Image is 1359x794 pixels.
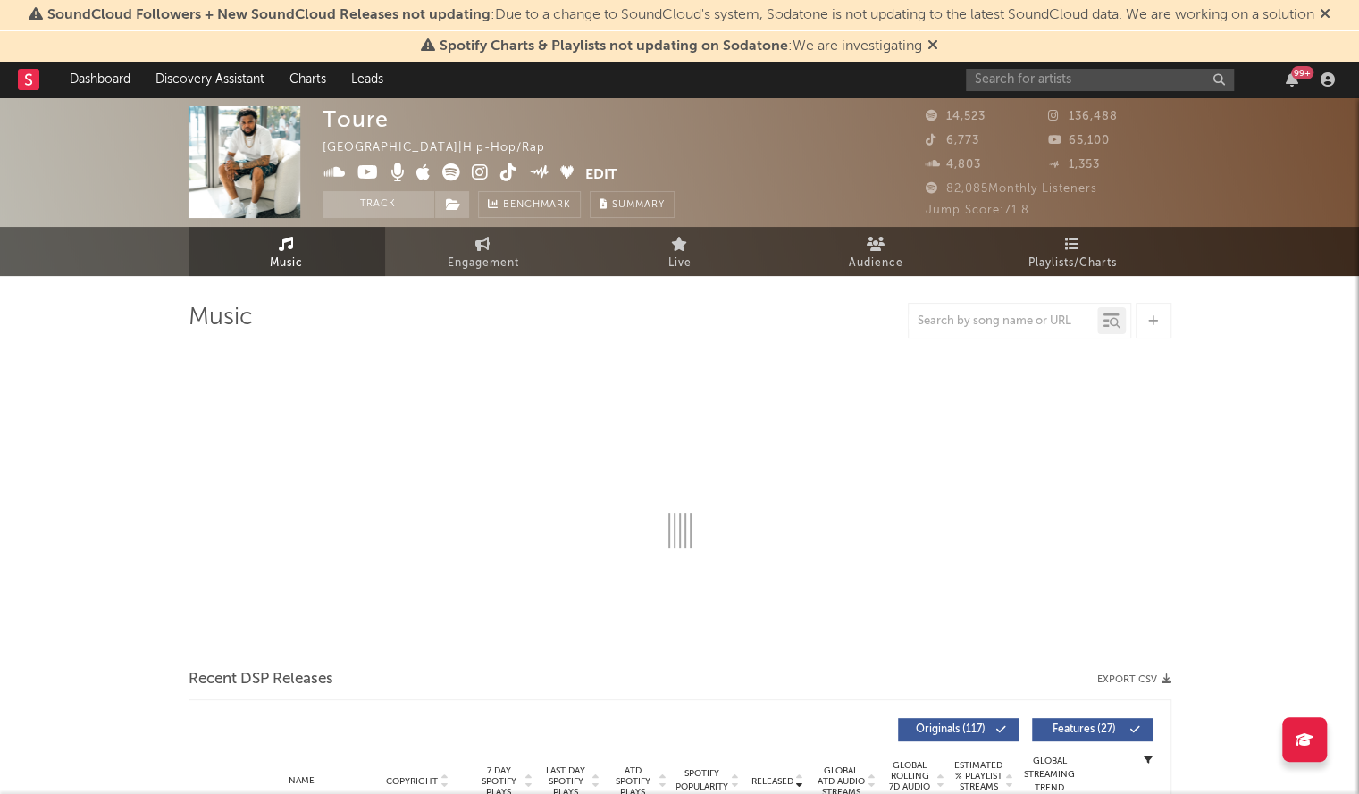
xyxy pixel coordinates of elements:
[1028,253,1117,274] span: Playlists/Charts
[57,62,143,97] a: Dashboard
[612,200,665,210] span: Summary
[189,227,385,276] a: Music
[47,8,1314,22] span: : Due to a change to SoundCloud's system, Sodatone is not updating to the latest SoundCloud data....
[386,776,438,787] span: Copyright
[926,135,979,146] span: 6,773
[339,62,396,97] a: Leads
[751,776,793,787] span: Released
[926,205,1029,216] span: Jump Score: 71.8
[849,253,903,274] span: Audience
[189,669,333,690] span: Recent DSP Releases
[143,62,277,97] a: Discovery Assistant
[1291,66,1313,79] div: 99 +
[323,106,389,132] div: Toure
[448,253,519,274] span: Engagement
[1048,159,1100,171] span: 1,353
[1044,724,1126,735] span: Features ( 27 )
[926,159,981,171] span: 4,803
[478,191,581,218] a: Benchmark
[503,195,571,216] span: Benchmark
[385,227,582,276] a: Engagement
[975,227,1171,276] a: Playlists/Charts
[778,227,975,276] a: Audience
[675,767,728,794] span: Spotify Popularity
[1286,72,1298,87] button: 99+
[926,111,986,122] span: 14,523
[909,314,1097,329] input: Search by song name or URL
[323,191,434,218] button: Track
[1097,674,1171,685] button: Export CSV
[590,191,675,218] button: Summary
[898,718,1019,741] button: Originals(117)
[323,138,566,159] div: [GEOGRAPHIC_DATA] | Hip-Hop/Rap
[47,8,491,22] span: SoundCloud Followers + New SoundCloud Releases not updating
[243,774,360,788] div: Name
[966,69,1234,91] input: Search for artists
[1320,8,1330,22] span: Dismiss
[270,253,303,274] span: Music
[440,39,788,54] span: Spotify Charts & Playlists not updating on Sodatone
[440,39,922,54] span: : We are investigating
[910,724,992,735] span: Originals ( 117 )
[1048,111,1118,122] span: 136,488
[582,227,778,276] a: Live
[277,62,339,97] a: Charts
[927,39,938,54] span: Dismiss
[1048,135,1110,146] span: 65,100
[668,253,692,274] span: Live
[1032,718,1153,741] button: Features(27)
[926,183,1097,195] span: 82,085 Monthly Listeners
[585,163,617,186] button: Edit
